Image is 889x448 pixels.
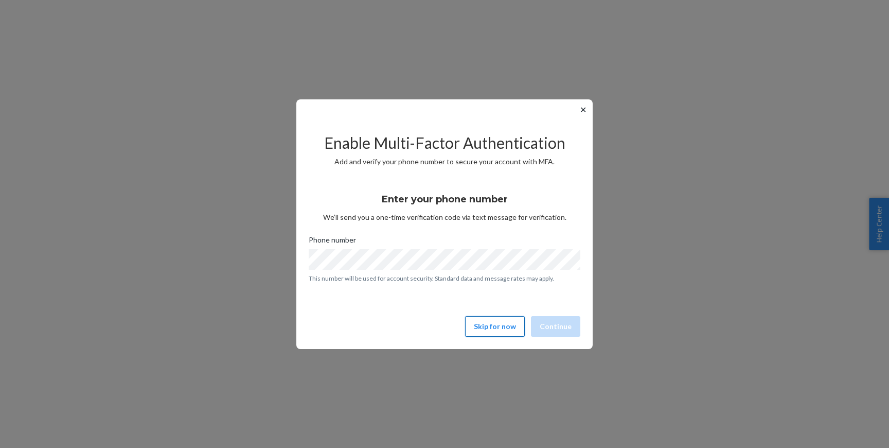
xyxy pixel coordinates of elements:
[309,134,580,151] h2: Enable Multi-Factor Authentication
[465,316,525,337] button: Skip for now
[309,157,580,167] p: Add and verify your phone number to secure your account with MFA.
[578,104,589,116] button: ✕
[309,184,580,222] div: We’ll send you a one-time verification code via text message for verification.
[309,235,356,249] span: Phone number
[309,274,580,283] p: This number will be used for account security. Standard data and message rates may apply.
[382,193,508,206] h3: Enter your phone number
[531,316,580,337] button: Continue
